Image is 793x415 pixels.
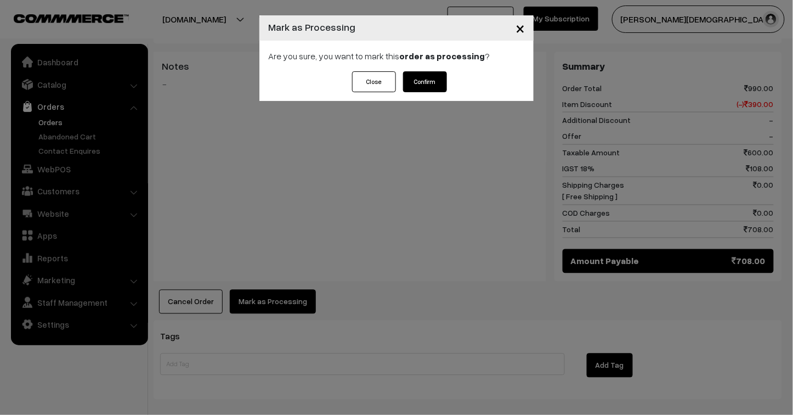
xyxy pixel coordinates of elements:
[268,20,355,35] h4: Mark as Processing
[399,51,485,61] strong: order as processing
[259,41,534,71] div: Are you sure, you want to mark this ?
[507,11,534,45] button: Close
[516,18,525,38] span: ×
[352,71,396,92] button: Close
[403,71,447,92] button: Confirm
